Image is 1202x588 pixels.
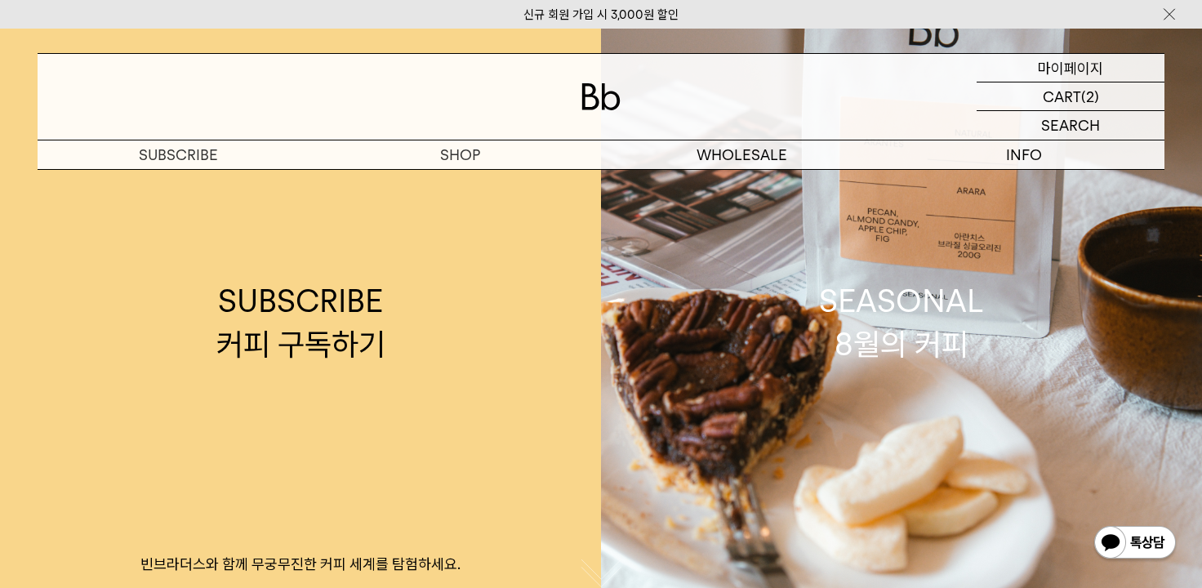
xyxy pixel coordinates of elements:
[319,140,601,169] a: SHOP
[819,279,984,366] div: SEASONAL 8월의 커피
[1081,82,1099,110] p: (2)
[977,82,1164,111] a: CART (2)
[1043,82,1081,110] p: CART
[977,54,1164,82] a: 마이페이지
[1093,524,1178,563] img: 카카오톡 채널 1:1 채팅 버튼
[883,140,1164,169] p: INFO
[1038,54,1103,82] p: 마이페이지
[581,83,621,110] img: 로고
[216,279,385,366] div: SUBSCRIBE 커피 구독하기
[601,140,883,169] p: WHOLESALE
[523,7,679,22] a: 신규 회원 가입 시 3,000원 할인
[1041,111,1100,140] p: SEARCH
[38,140,319,169] a: SUBSCRIBE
